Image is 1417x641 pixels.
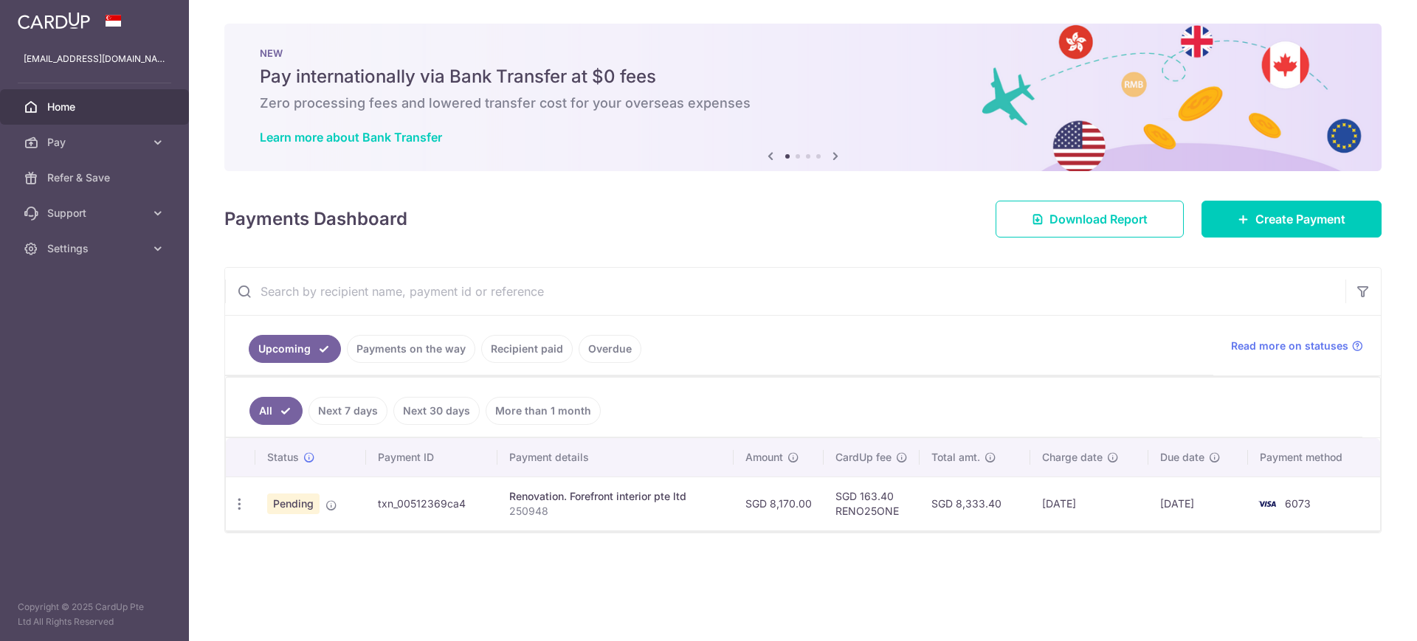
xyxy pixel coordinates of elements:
[996,201,1184,238] a: Download Report
[393,397,480,425] a: Next 30 days
[931,450,980,465] span: Total amt.
[486,397,601,425] a: More than 1 month
[47,170,145,185] span: Refer & Save
[1231,339,1348,353] span: Read more on statuses
[1231,339,1363,353] a: Read more on statuses
[497,438,734,477] th: Payment details
[1323,597,1402,634] iframe: Opens a widget where you can find more information
[260,47,1346,59] p: NEW
[734,477,824,530] td: SGD 8,170.00
[260,65,1346,89] h5: Pay internationally via Bank Transfer at $0 fees
[1049,210,1148,228] span: Download Report
[920,477,1030,530] td: SGD 8,333.40
[225,268,1345,315] input: Search by recipient name, payment id or reference
[366,438,497,477] th: Payment ID
[249,397,303,425] a: All
[835,450,892,465] span: CardUp fee
[1201,201,1382,238] a: Create Payment
[47,241,145,256] span: Settings
[260,130,442,145] a: Learn more about Bank Transfer
[249,335,341,363] a: Upcoming
[1285,497,1311,510] span: 6073
[481,335,573,363] a: Recipient paid
[1030,477,1148,530] td: [DATE]
[18,12,90,30] img: CardUp
[1248,438,1380,477] th: Payment method
[224,206,407,232] h4: Payments Dashboard
[509,489,723,504] div: Renovation. Forefront interior pte ltd
[47,100,145,114] span: Home
[1255,210,1345,228] span: Create Payment
[47,135,145,150] span: Pay
[24,52,165,66] p: [EMAIL_ADDRESS][DOMAIN_NAME]
[224,24,1382,171] img: Bank transfer banner
[267,450,299,465] span: Status
[47,206,145,221] span: Support
[366,477,497,530] td: txn_00512369ca4
[1160,450,1204,465] span: Due date
[824,477,920,530] td: SGD 163.40 RENO25ONE
[745,450,783,465] span: Amount
[308,397,387,425] a: Next 7 days
[509,504,723,519] p: 250948
[1148,477,1247,530] td: [DATE]
[1252,495,1282,513] img: Bank Card
[260,94,1346,112] h6: Zero processing fees and lowered transfer cost for your overseas expenses
[579,335,641,363] a: Overdue
[267,493,320,514] span: Pending
[1042,450,1103,465] span: Charge date
[347,335,475,363] a: Payments on the way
